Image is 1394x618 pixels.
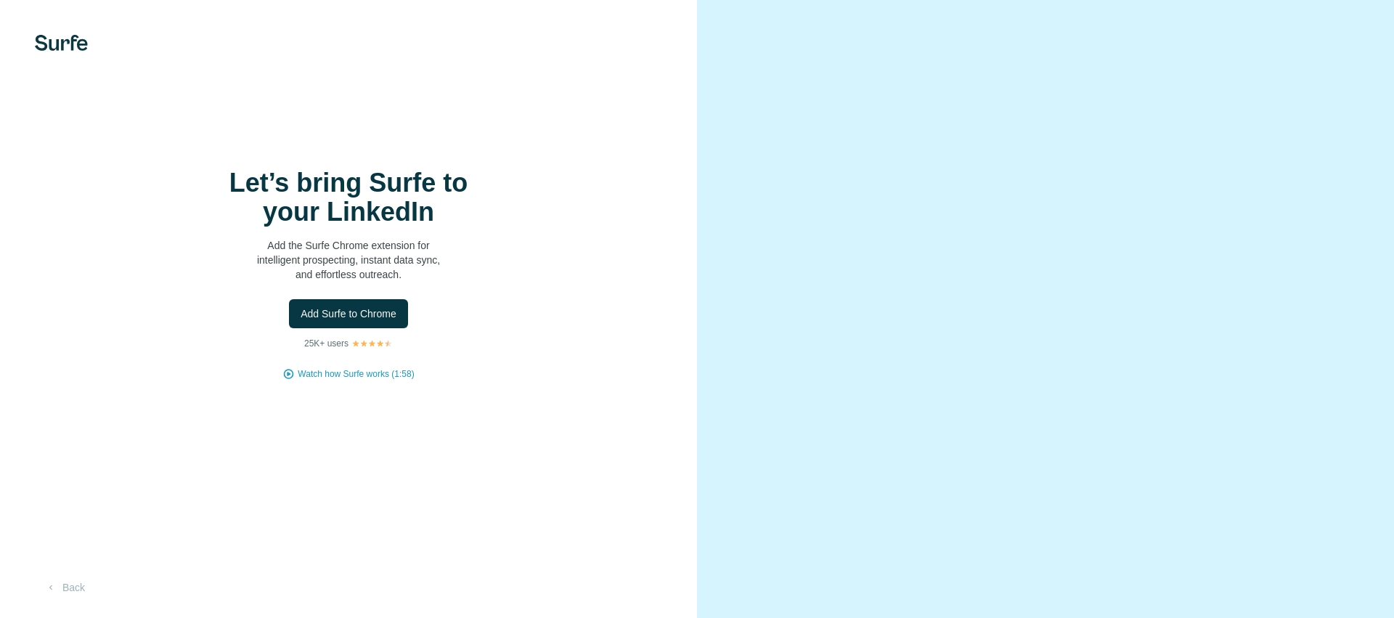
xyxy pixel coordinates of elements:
h1: Let’s bring Surfe to your LinkedIn [203,168,494,227]
span: Add Surfe to Chrome [301,306,396,321]
img: Surfe's logo [35,35,88,51]
p: Add the Surfe Chrome extension for intelligent prospecting, instant data sync, and effortless out... [203,238,494,282]
button: Add Surfe to Chrome [289,299,408,328]
button: Back [35,574,95,601]
img: Rating Stars [351,339,393,348]
p: 25K+ users [304,337,348,350]
button: Watch how Surfe works (1:58) [298,367,414,381]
